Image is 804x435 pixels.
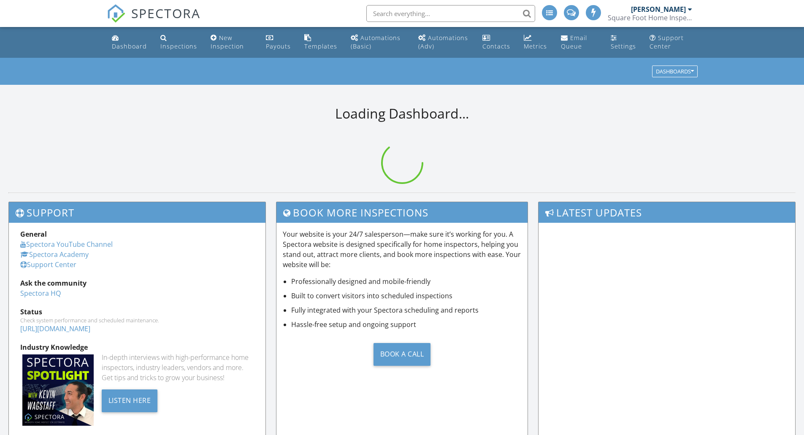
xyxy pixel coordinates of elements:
a: Support Center [20,260,76,269]
a: New Inspection [207,30,256,54]
div: Templates [304,42,337,50]
span: SPECTORA [131,4,200,22]
div: Email Queue [561,34,587,50]
div: Contacts [482,42,510,50]
img: Spectoraspolightmain [22,354,94,426]
a: Spectora Academy [20,250,89,259]
a: Automations (Basic) [347,30,408,54]
h3: Book More Inspections [276,202,528,223]
li: Professionally designed and mobile-friendly [291,276,522,286]
a: Spectora YouTube Channel [20,240,113,249]
a: Templates [301,30,341,54]
a: Settings [607,30,639,54]
div: Square Foot Home Inspections, PLLC [608,14,692,22]
div: In-depth interviews with high-performance home inspectors, industry leaders, vendors and more. Ge... [102,352,254,383]
a: Dashboard [108,30,150,54]
div: Book a Call [374,343,431,366]
li: Fully integrated with your Spectora scheduling and reports [291,305,522,315]
div: Listen Here [102,389,158,412]
a: Contacts [479,30,514,54]
a: Automations (Advanced) [415,30,472,54]
div: Dashboard [112,42,147,50]
div: Inspections [160,42,197,50]
a: [URL][DOMAIN_NAME] [20,324,90,333]
a: SPECTORA [107,11,200,29]
div: Settings [611,42,636,50]
a: Inspections [157,30,200,54]
div: Dashboards [656,69,694,75]
img: The Best Home Inspection Software - Spectora [107,4,125,23]
a: Payouts [263,30,294,54]
a: Spectora HQ [20,289,61,298]
div: [PERSON_NAME] [631,5,686,14]
div: Automations (Basic) [351,34,401,50]
strong: General [20,230,47,239]
a: Listen Here [102,395,158,405]
li: Built to convert visitors into scheduled inspections [291,291,522,301]
a: Email Queue [558,30,601,54]
a: Support Center [646,30,696,54]
h3: Latest Updates [539,202,795,223]
div: Ask the community [20,278,254,288]
div: New Inspection [211,34,244,50]
div: Payouts [266,42,291,50]
div: Status [20,307,254,317]
div: Automations (Adv) [418,34,468,50]
h3: Support [9,202,265,223]
input: Search everything... [366,5,535,22]
button: Dashboards [652,66,698,78]
div: Industry Knowledge [20,342,254,352]
a: Metrics [520,30,551,54]
div: Metrics [524,42,547,50]
div: Check system performance and scheduled maintenance. [20,317,254,324]
a: Book a Call [283,336,522,372]
li: Hassle-free setup and ongoing support [291,319,522,330]
div: Support Center [650,34,684,50]
p: Your website is your 24/7 salesperson—make sure it’s working for you. A Spectora website is desig... [283,229,522,270]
